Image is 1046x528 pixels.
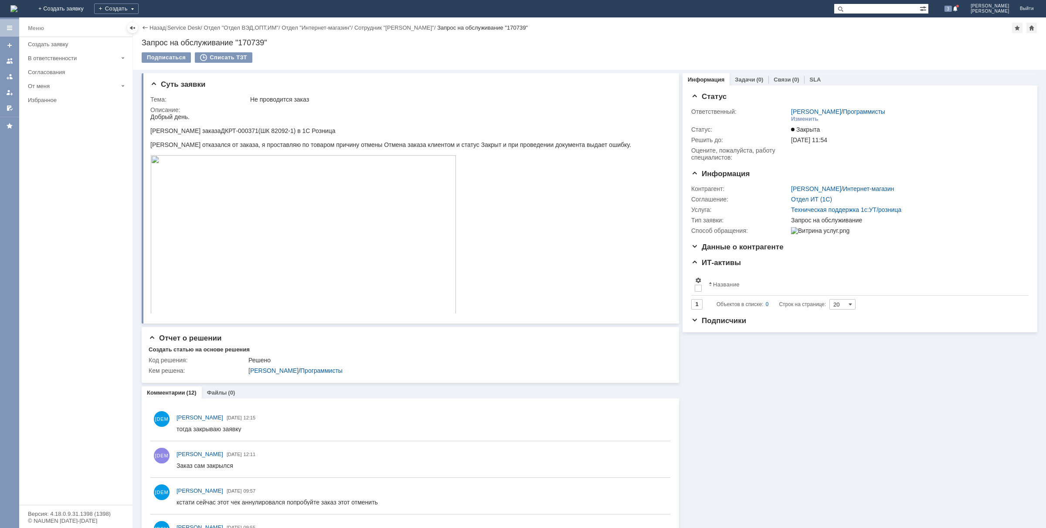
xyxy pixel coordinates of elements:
div: © NAUMEN [DATE]-[DATE] [28,518,124,524]
a: Сотрудник "[PERSON_NAME]" [354,24,434,31]
div: Сделать домашней страницей [1026,23,1037,33]
span: [PERSON_NAME] [177,487,223,494]
a: Комментарии [147,389,185,396]
a: Создать заявку [3,38,17,52]
div: Версия: 4.18.0.9.31.1398 (1398) [28,511,124,517]
div: Создать заявку [28,41,127,48]
a: Техническая поддержка 1с:УТ/розница [791,206,901,213]
div: Создать статью на основе решения [149,346,250,353]
div: / [167,24,204,31]
a: Информация [688,76,724,83]
div: Название [713,281,740,288]
a: Программисты [300,367,343,374]
div: Услуга: [691,206,789,213]
span: 12:11 [244,452,256,457]
span: [PERSON_NAME] [177,414,223,421]
span: [PERSON_NAME] [971,3,1009,9]
span: [PERSON_NAME] [177,451,223,457]
a: SLA [809,76,821,83]
img: logo [10,5,17,12]
a: Мои заявки [3,85,17,99]
a: [PERSON_NAME] [177,413,223,422]
span: Расширенный поиск [920,4,928,12]
span: Подписчики [691,317,746,325]
div: В ответственности [28,55,118,61]
div: Тема: [150,96,248,103]
a: Назад [149,24,166,31]
span: 12:15 [244,415,256,420]
span: [DATE] 11:54 [791,136,827,143]
div: / [282,24,354,31]
a: Интернет-магазин [843,185,894,192]
th: Название [705,273,1022,296]
div: (0) [756,76,763,83]
div: 0 [766,299,769,310]
a: Программисты [843,108,885,115]
span: (ШК 82092-1) в 1С Розница [108,14,185,21]
a: Service Desk [167,24,201,31]
a: Создать заявку [24,37,131,51]
span: [DATE] [227,452,242,457]
div: Oцените, пожалуйста, работу специалистов: [691,147,789,161]
a: Согласования [24,65,131,79]
div: (0) [792,76,799,83]
div: Соглашение: [691,196,789,203]
span: 09:57 [244,488,256,494]
div: (12) [187,389,197,396]
div: | [166,24,167,31]
i: Строк на странице: [717,299,826,310]
div: Запрос на обслуживание "170739" [437,24,528,31]
div: Не проводится заказ [250,96,665,103]
div: Способ обращения: [691,227,789,234]
div: Решено [248,357,665,364]
div: / [204,24,282,31]
div: Описание: [150,106,667,113]
a: [PERSON_NAME] [177,450,223,459]
div: Контрагент: [691,185,789,192]
span: [PERSON_NAME] [971,9,1009,14]
span: [DATE] [227,415,242,420]
div: (0) [228,389,235,396]
a: [PERSON_NAME] [791,108,841,115]
span: 3 [944,6,952,12]
a: Отдел "Отдел ВЭД,ОПТ,ИМ" [204,24,278,31]
a: [PERSON_NAME] [248,367,299,374]
div: Изменить [791,116,818,123]
span: Закрыта [791,126,820,133]
span: Статус [691,92,727,101]
div: Тип заявки: [691,217,789,224]
span: ИТ-активы [691,259,741,267]
div: Статус: [691,126,789,133]
a: Мои согласования [3,101,17,115]
span: Информация [691,170,750,178]
a: Связи [774,76,791,83]
span: Отчет о решении [149,334,221,342]
div: / [354,24,437,31]
div: Запрос на обслуживание "170739" [142,38,1037,47]
a: [PERSON_NAME] [791,185,841,192]
div: Запрос на обслуживание [791,217,1023,224]
div: Меню [28,23,44,34]
div: Скрыть меню [127,23,138,33]
a: Файлы [207,389,227,396]
div: Кем решена: [149,367,247,374]
div: Избранное [28,97,118,103]
a: Отдел ИТ (1С) [791,196,832,203]
div: Согласования [28,69,127,75]
div: / [791,185,894,192]
div: / [791,108,885,115]
div: Код решения: [149,357,247,364]
span: [DATE] [227,488,242,494]
div: Решить до: [691,136,789,143]
div: Добавить в избранное [1012,23,1022,33]
a: Задачи [735,76,755,83]
span: Суть заявки [150,80,205,89]
div: Создать [94,3,139,14]
div: От меня [28,83,118,89]
img: Витрина услуг.png [791,227,849,234]
a: Перейти на домашнюю страницу [10,5,17,12]
span: Объектов в списке: [717,301,763,307]
span: Настройки [695,277,702,284]
a: Заявки в моей ответственности [3,70,17,84]
div: / [248,367,665,374]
